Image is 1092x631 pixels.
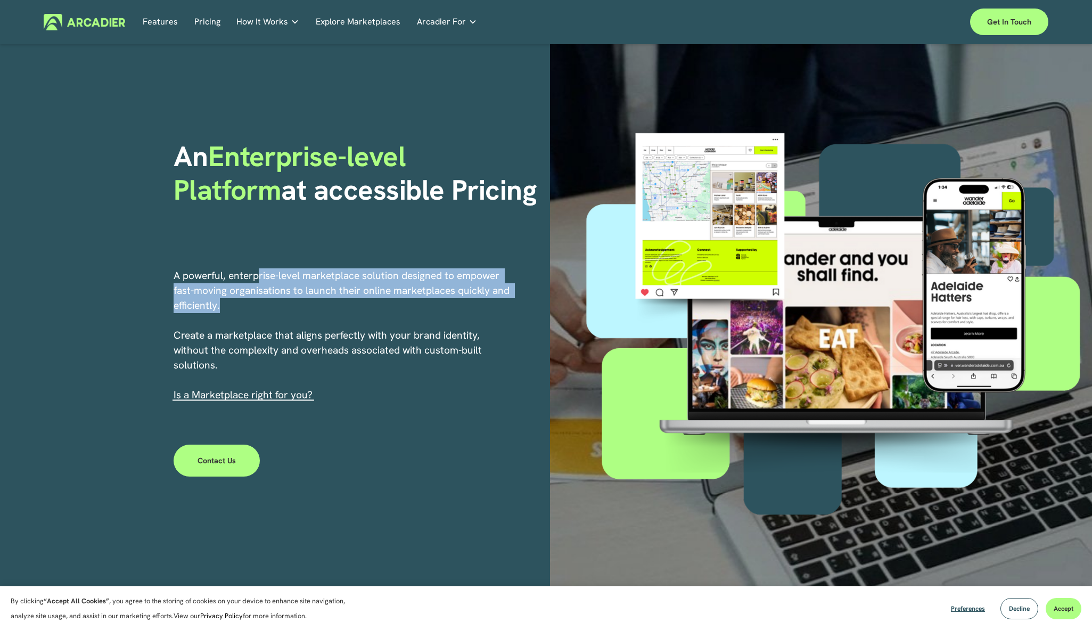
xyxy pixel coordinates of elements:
iframe: Chat Widget [1039,580,1092,631]
span: Decline [1009,604,1030,613]
span: I [174,388,313,401]
span: Arcadier For [417,14,466,29]
a: folder dropdown [417,14,477,30]
a: folder dropdown [236,14,299,30]
img: Arcadier [44,14,125,30]
p: A powerful, enterprise-level marketplace solution designed to empower fast-moving organisations t... [174,268,511,403]
a: Explore Marketplaces [316,14,400,30]
a: Privacy Policy [200,611,243,620]
strong: “Accept All Cookies” [44,596,109,605]
a: Features [143,14,178,30]
span: How It Works [236,14,288,29]
p: By clicking , you agree to the storing of cookies on your device to enhance site navigation, anal... [11,594,357,624]
a: s a Marketplace right for you? [176,388,313,401]
a: Get in touch [970,9,1048,35]
h1: An at accessible Pricing [174,140,543,207]
span: Enterprise-level Platform [174,138,413,208]
a: Pricing [194,14,220,30]
span: Preferences [951,604,985,613]
a: Contact Us [174,445,260,477]
button: Decline [1000,598,1038,619]
button: Preferences [943,598,993,619]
